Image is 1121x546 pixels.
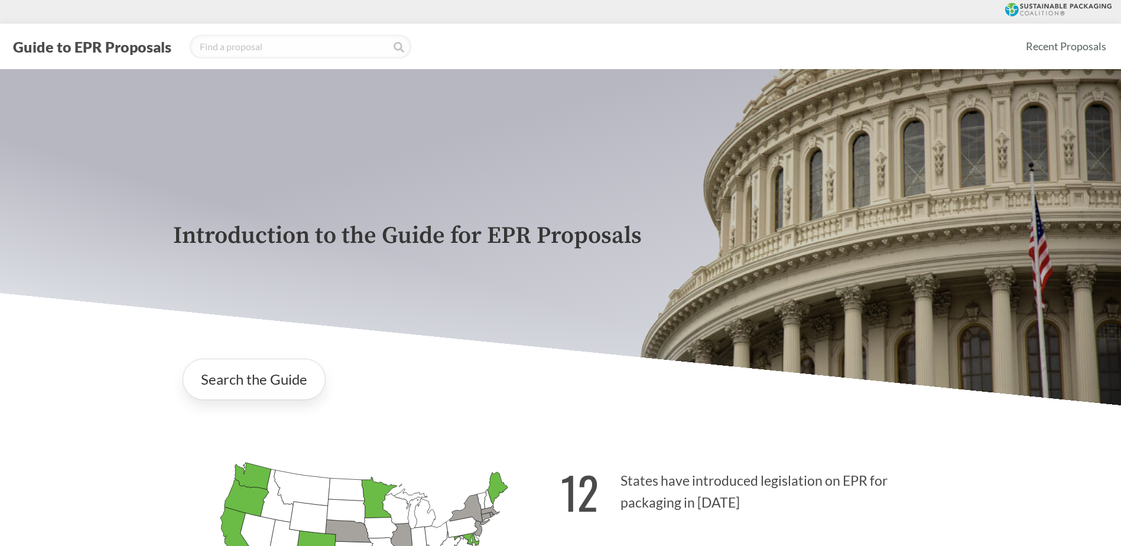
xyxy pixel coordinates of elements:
[190,35,411,58] input: Find a proposal
[173,223,948,249] p: Introduction to the Guide for EPR Proposals
[561,459,599,525] strong: 12
[561,452,948,525] p: States have introduced legislation on EPR for packaging in [DATE]
[1021,33,1112,60] a: Recent Proposals
[9,37,175,56] button: Guide to EPR Proposals
[183,359,326,400] a: Search the Guide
